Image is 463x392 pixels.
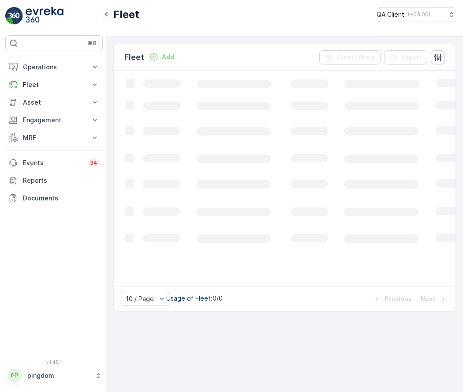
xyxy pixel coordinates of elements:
[5,94,103,111] button: Asset
[90,159,97,166] p: 34
[337,53,375,62] p: Clear Filters
[23,176,99,185] p: Reports
[5,172,103,189] a: Reports
[23,63,85,72] p: Operations
[5,58,103,76] button: Operations
[88,40,97,47] p: ⌘B
[23,133,85,142] p: MRF
[23,158,83,167] p: Events
[27,371,90,380] p: pingdom
[23,80,85,89] p: Fleet
[408,11,430,18] p: ( +03:00 )
[124,51,144,64] p: Fleet
[319,50,381,64] button: Clear Filters
[5,7,23,25] img: logo
[162,53,174,61] p: Add
[421,294,435,303] p: Next
[23,98,85,107] p: Asset
[402,53,422,62] p: Export
[384,50,427,64] button: Export
[5,76,103,94] button: Fleet
[23,194,99,203] p: Documents
[7,369,22,383] div: PP
[5,111,103,129] button: Engagement
[385,294,412,303] p: Previous
[371,294,413,304] button: Previous
[5,189,103,207] a: Documents
[420,294,448,304] button: Next
[5,154,103,172] a: Events34
[146,52,178,62] button: Add
[377,7,456,22] button: QA Client(+03:00)
[166,294,223,303] p: Usage of Fleet : 0/0
[23,116,85,124] p: Engagement
[377,10,404,19] p: QA Client
[5,366,103,385] button: PPpingdom
[5,359,103,365] span: v 1.48.1
[113,8,139,22] p: Fleet
[5,129,103,147] button: MRF
[26,7,63,25] img: logo_light-DOdMpM7g.png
